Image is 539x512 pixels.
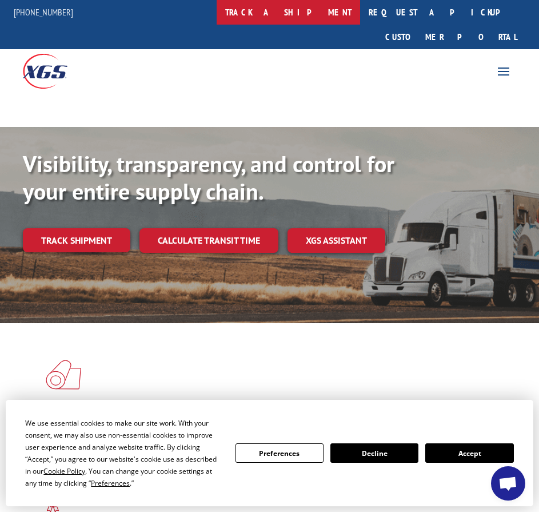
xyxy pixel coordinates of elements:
button: Preferences [235,443,324,463]
button: Decline [330,443,418,463]
div: Cookie Consent Prompt [6,400,533,506]
h1: Flooring Logistics Solutions [46,399,485,418]
a: Track shipment [23,228,130,252]
span: Cookie Policy [43,466,85,476]
span: Preferences [91,478,130,488]
b: Visibility, transparency, and control for your entire supply chain. [23,149,394,206]
div: We use essential cookies to make our site work. With your consent, we may also use non-essential ... [25,417,221,489]
a: Open chat [491,466,525,501]
a: [PHONE_NUMBER] [14,6,73,18]
a: Calculate transit time [139,228,278,253]
a: XGS ASSISTANT [288,228,385,253]
button: Accept [425,443,513,463]
img: xgs-icon-total-supply-chain-intelligence-red [46,360,81,390]
a: Customer Portal [377,25,525,49]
